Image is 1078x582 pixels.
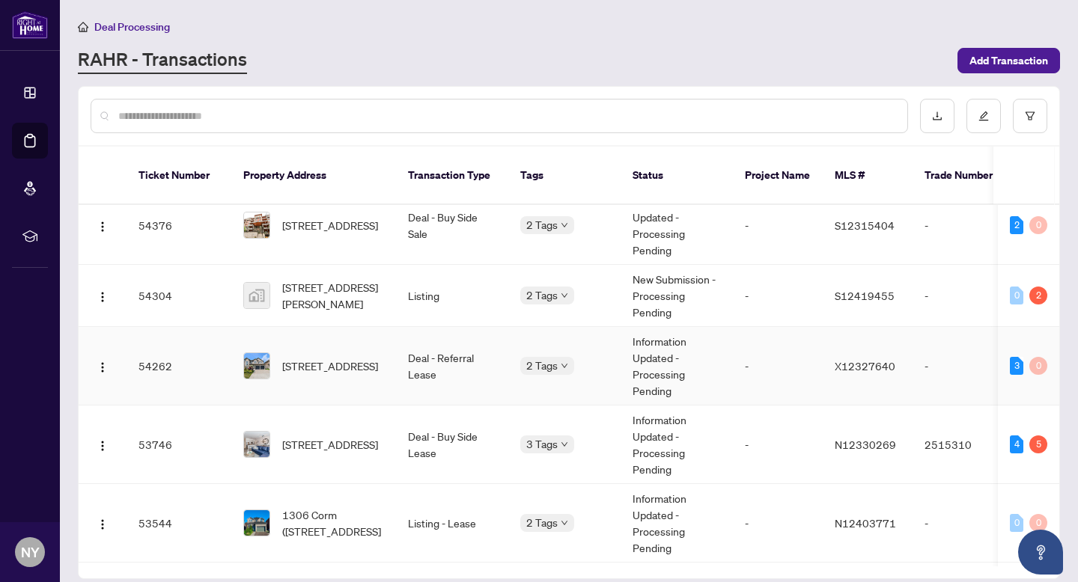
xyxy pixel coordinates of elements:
span: 2 Tags [526,357,558,374]
span: [STREET_ADDRESS] [282,358,378,374]
span: Add Transaction [969,49,1048,73]
td: Information Updated - Processing Pending [621,186,733,265]
th: Property Address [231,147,396,205]
span: edit [978,111,989,121]
td: 2515310 [913,405,1017,484]
img: Logo [97,518,109,530]
td: Deal - Buy Side Lease [396,405,508,484]
span: [STREET_ADDRESS] [282,217,378,233]
span: S12419455 [835,289,895,302]
span: 2 Tags [526,287,558,304]
td: 54262 [127,327,231,405]
span: download [932,111,943,121]
th: Project Name [733,147,823,205]
span: filter [1025,111,1035,121]
img: Logo [97,221,109,233]
th: Trade Number [913,147,1017,205]
a: RAHR - Transactions [78,47,247,74]
td: - [913,265,1017,327]
td: Information Updated - Processing Pending [621,327,733,405]
div: 4 [1010,435,1023,453]
td: - [913,484,1017,563]
span: Deal Processing [94,20,170,34]
td: Information Updated - Processing Pending [621,405,733,484]
span: X12327640 [835,359,895,373]
span: S12315404 [835,218,895,232]
span: down [561,519,568,527]
img: thumbnail-img [244,283,269,308]
div: 2 [1029,287,1047,304]
td: 53746 [127,405,231,484]
span: down [561,221,568,229]
div: 0 [1010,514,1023,532]
td: - [733,186,823,265]
span: 2 Tags [526,216,558,233]
span: N12330269 [835,438,896,451]
td: - [913,327,1017,405]
img: thumbnail-img [244,432,269,457]
span: down [561,441,568,448]
td: - [913,186,1017,265]
td: Deal - Buy Side Sale [396,186,508,265]
td: Listing [396,265,508,327]
span: down [561,362,568,370]
span: [STREET_ADDRESS][PERSON_NAME] [282,279,384,312]
th: Transaction Type [396,147,508,205]
td: - [733,405,823,484]
button: Logo [91,284,115,307]
button: Logo [91,213,115,237]
button: Add Transaction [957,48,1060,73]
button: download [920,99,954,133]
button: Logo [91,432,115,456]
img: thumbnail-img [244,212,269,238]
button: edit [966,99,1001,133]
img: thumbnail-img [244,510,269,536]
td: 54376 [127,186,231,265]
span: down [561,292,568,299]
td: - [733,265,823,327]
div: 0 [1029,514,1047,532]
td: - [733,484,823,563]
button: Open asap [1018,530,1063,575]
button: filter [1013,99,1047,133]
td: 53544 [127,484,231,563]
th: Ticket Number [127,147,231,205]
div: 3 [1010,357,1023,375]
img: logo [12,11,48,39]
div: 0 [1010,287,1023,304]
img: Logo [97,361,109,373]
span: NY [21,542,40,563]
div: 5 [1029,435,1047,453]
span: 2 Tags [526,514,558,531]
div: 0 [1029,216,1047,234]
td: New Submission - Processing Pending [621,265,733,327]
span: home [78,22,88,32]
th: Status [621,147,733,205]
span: 1306 Corm ([STREET_ADDRESS] [282,506,384,539]
div: 0 [1029,357,1047,375]
img: thumbnail-img [244,353,269,379]
td: Information Updated - Processing Pending [621,484,733,563]
span: 3 Tags [526,435,558,453]
div: 2 [1010,216,1023,234]
span: [STREET_ADDRESS] [282,436,378,453]
td: Deal - Referral Lease [396,327,508,405]
td: - [733,327,823,405]
button: Logo [91,511,115,535]
td: Listing - Lease [396,484,508,563]
span: N12403771 [835,516,896,530]
img: Logo [97,291,109,303]
td: 54304 [127,265,231,327]
button: Logo [91,354,115,378]
th: Tags [508,147,621,205]
img: Logo [97,440,109,452]
th: MLS # [823,147,913,205]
